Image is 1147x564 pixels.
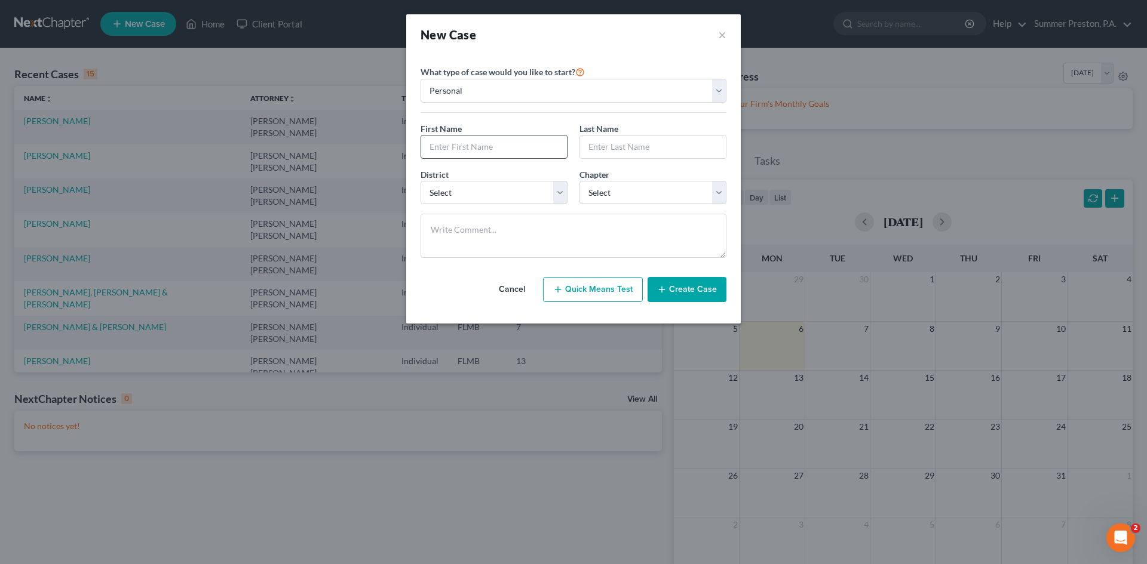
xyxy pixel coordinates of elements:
button: Quick Means Test [543,277,643,302]
label: What type of case would you like to start? [421,64,585,79]
button: Create Case [648,277,726,302]
span: District [421,169,449,180]
span: First Name [421,124,462,134]
button: × [718,26,726,43]
input: Enter Last Name [580,135,726,158]
span: Chapter [579,169,609,180]
input: Enter First Name [421,135,567,158]
span: Last Name [579,124,618,134]
iframe: Intercom live chat [1106,523,1135,552]
button: Cancel [486,278,538,301]
strong: New Case [421,27,476,42]
span: 2 [1131,523,1140,533]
